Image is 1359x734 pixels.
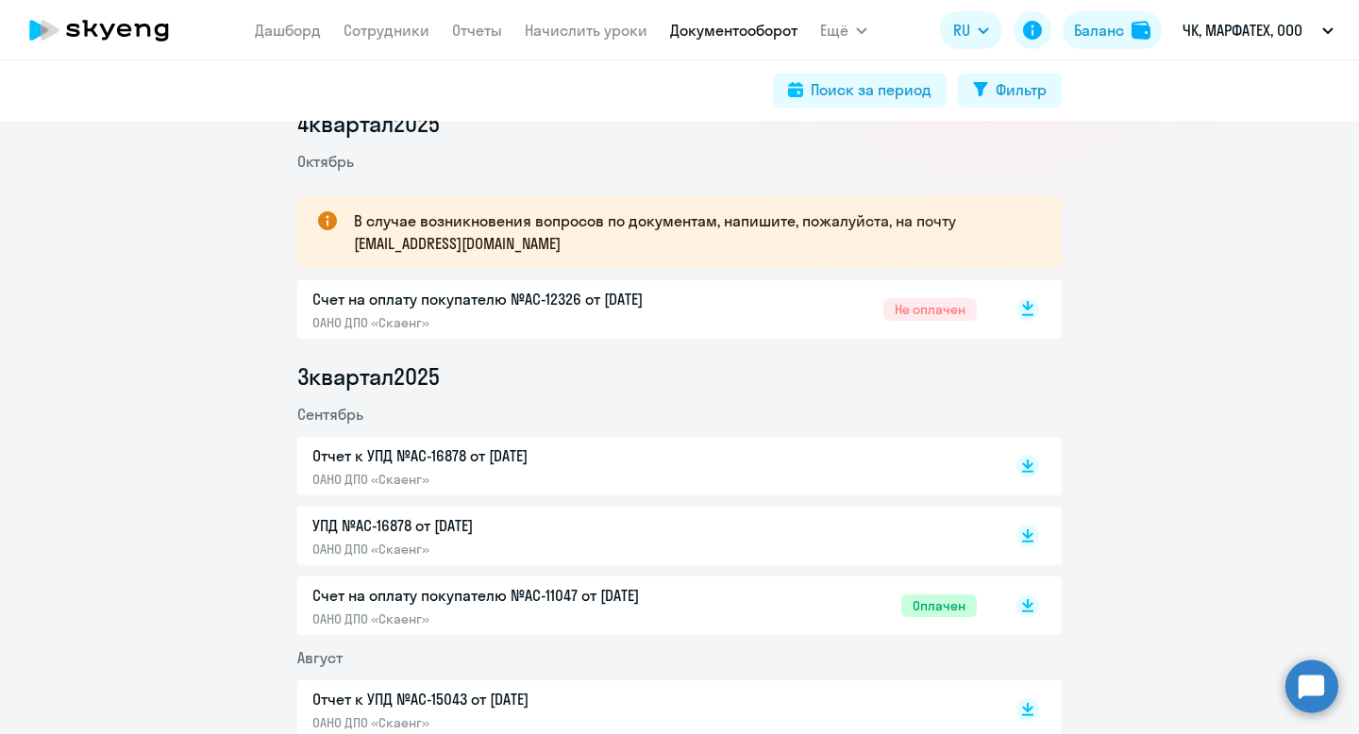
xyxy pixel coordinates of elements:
[255,21,321,40] a: Дашборд
[312,288,709,310] p: Счет на оплату покупателю №AC-12326 от [DATE]
[958,74,1062,108] button: Фильтр
[297,152,354,171] span: Октябрь
[312,314,709,331] p: ОАНО ДПО «Скаенг»
[312,514,709,537] p: УПД №AC-16878 от [DATE]
[297,405,363,424] span: Сентябрь
[312,514,977,558] a: УПД №AC-16878 от [DATE]ОАНО ДПО «Скаенг»
[312,541,709,558] p: ОАНО ДПО «Скаенг»
[312,444,709,467] p: Отчет к УПД №AC-16878 от [DATE]
[312,714,709,731] p: ОАНО ДПО «Скаенг»
[811,78,931,101] div: Поиск за период
[312,444,977,488] a: Отчет к УПД №AC-16878 от [DATE]ОАНО ДПО «Скаенг»
[297,108,1062,139] li: 4 квартал 2025
[312,584,977,627] a: Счет на оплату покупателю №AC-11047 от [DATE]ОАНО ДПО «Скаенг»Оплачен
[1173,8,1343,53] button: ЧК, МАРФАТЕХ, ООО
[901,594,977,617] span: Оплачен
[953,19,970,42] span: RU
[940,11,1002,49] button: RU
[996,78,1047,101] div: Фильтр
[297,361,1062,392] li: 3 квартал 2025
[312,610,709,627] p: ОАНО ДПО «Скаенг»
[773,74,947,108] button: Поиск за период
[1183,19,1302,42] p: ЧК, МАРФАТЕХ, ООО
[354,209,1028,255] p: В случае возникновения вопросов по документам, напишите, пожалуйста, на почту [EMAIL_ADDRESS][DOM...
[312,584,709,607] p: Счет на оплату покупателю №AC-11047 от [DATE]
[1063,11,1162,49] button: Балансbalance
[1074,19,1124,42] div: Баланс
[1132,21,1150,40] img: balance
[525,21,647,40] a: Начислить уроки
[297,648,343,667] span: Август
[670,21,797,40] a: Документооборот
[452,21,502,40] a: Отчеты
[883,298,977,321] span: Не оплачен
[312,688,709,710] p: Отчет к УПД №AC-15043 от [DATE]
[312,288,977,331] a: Счет на оплату покупателю №AC-12326 от [DATE]ОАНО ДПО «Скаенг»Не оплачен
[312,471,709,488] p: ОАНО ДПО «Скаенг»
[312,688,977,731] a: Отчет к УПД №AC-15043 от [DATE]ОАНО ДПО «Скаенг»
[820,19,848,42] span: Ещё
[820,11,867,49] button: Ещё
[344,21,429,40] a: Сотрудники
